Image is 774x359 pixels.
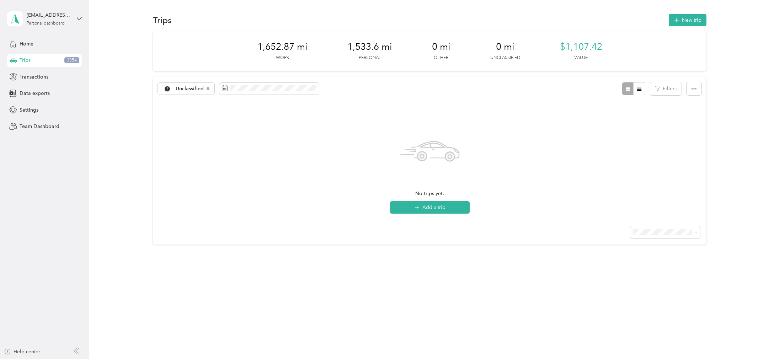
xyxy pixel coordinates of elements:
p: Unclassified [490,55,520,61]
span: 0 mi [496,41,514,53]
span: 0 mi [432,41,450,53]
span: 1,533.6 mi [347,41,392,53]
span: Home [20,40,33,48]
div: [EMAIL_ADDRESS][DOMAIN_NAME] [27,11,71,19]
span: No trips yet. [415,190,444,197]
span: Unclassified [176,86,204,91]
span: Trips [20,57,31,64]
span: Transactions [20,73,48,81]
p: Value [574,55,588,61]
div: Personal dashboard [27,21,65,26]
span: 1,652.87 mi [257,41,308,53]
p: Other [434,55,448,61]
button: Add a trip [390,201,470,214]
button: Help center [4,348,40,355]
span: Team Dashboard [20,123,59,130]
button: Filters [650,82,682,95]
span: Data exports [20,90,50,97]
button: New trip [669,14,706,26]
h1: Trips [153,16,172,24]
p: Work [276,55,289,61]
span: 3354 [64,57,79,64]
iframe: Everlance-gr Chat Button Frame [734,319,774,359]
span: $1,107.42 [560,41,602,53]
span: Settings [20,106,38,114]
p: Personal [359,55,381,61]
